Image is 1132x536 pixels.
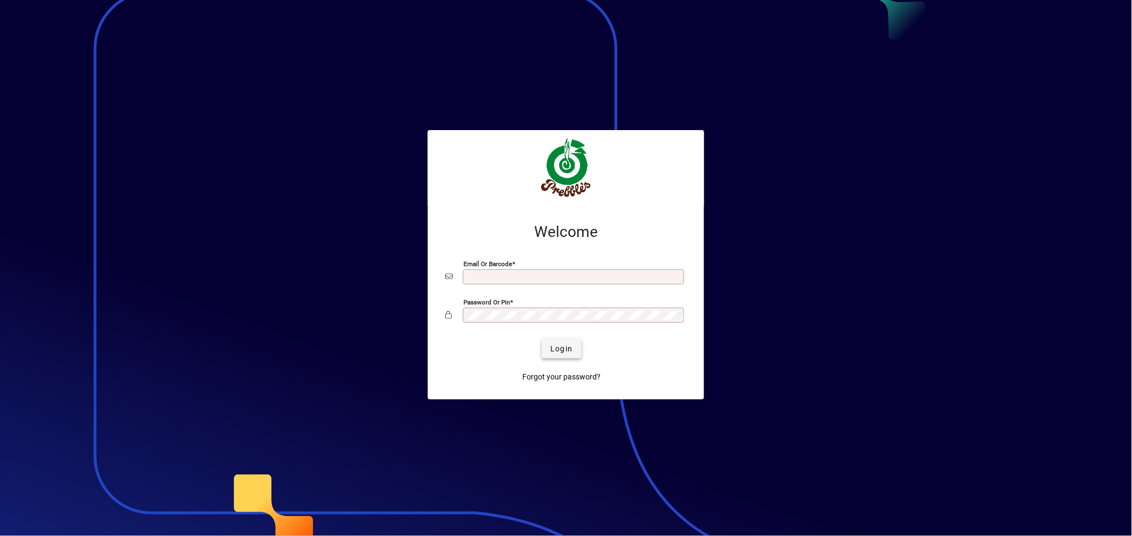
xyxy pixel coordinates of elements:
button: Login [542,339,581,358]
mat-label: Password or Pin [463,298,510,306]
h2: Welcome [445,223,687,241]
a: Forgot your password? [519,367,605,386]
mat-label: Email or Barcode [463,260,512,268]
span: Login [550,343,572,355]
span: Forgot your password? [523,371,601,383]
